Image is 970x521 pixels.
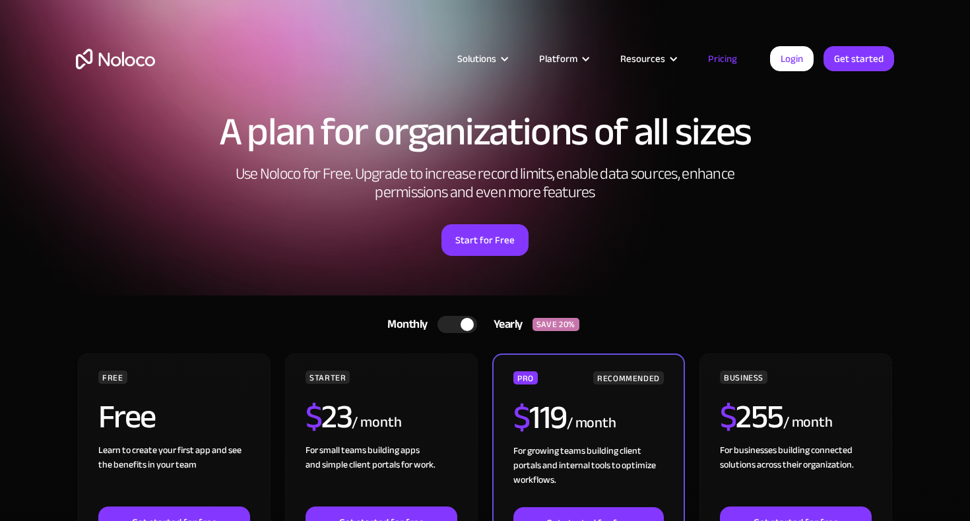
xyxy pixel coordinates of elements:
div: RECOMMENDED [593,371,664,384]
a: Pricing [692,50,754,67]
div: Monthly [371,315,437,334]
a: Login [770,46,814,71]
div: / month [783,412,833,433]
h2: 119 [513,401,567,434]
a: home [76,49,155,69]
span: $ [306,386,322,448]
span: $ [513,386,530,448]
h2: 23 [306,400,352,433]
div: For businesses building connected solutions across their organization. ‍ [720,443,872,506]
h2: 255 [720,400,783,433]
div: Yearly [477,315,533,334]
div: For small teams building apps and simple client portals for work. ‍ [306,443,457,506]
div: Solutions [441,50,523,67]
div: Platform [539,50,577,67]
a: Get started [824,46,894,71]
div: Resources [604,50,692,67]
div: / month [352,412,401,433]
a: Start for Free [441,224,529,256]
div: BUSINESS [720,371,767,384]
div: SAVE 20% [533,318,579,331]
div: Platform [523,50,604,67]
div: PRO [513,371,538,384]
span: $ [720,386,736,448]
h2: Free [98,400,156,433]
div: FREE [98,371,127,384]
h2: Use Noloco for Free. Upgrade to increase record limits, enable data sources, enhance permissions ... [221,165,749,202]
div: Resources [620,50,665,67]
div: For growing teams building client portals and internal tools to optimize workflows. [513,444,664,507]
div: Learn to create your first app and see the benefits in your team ‍ [98,443,250,506]
div: Solutions [457,50,496,67]
div: / month [567,413,616,434]
h1: A plan for organizations of all sizes [76,112,894,152]
div: STARTER [306,371,350,384]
